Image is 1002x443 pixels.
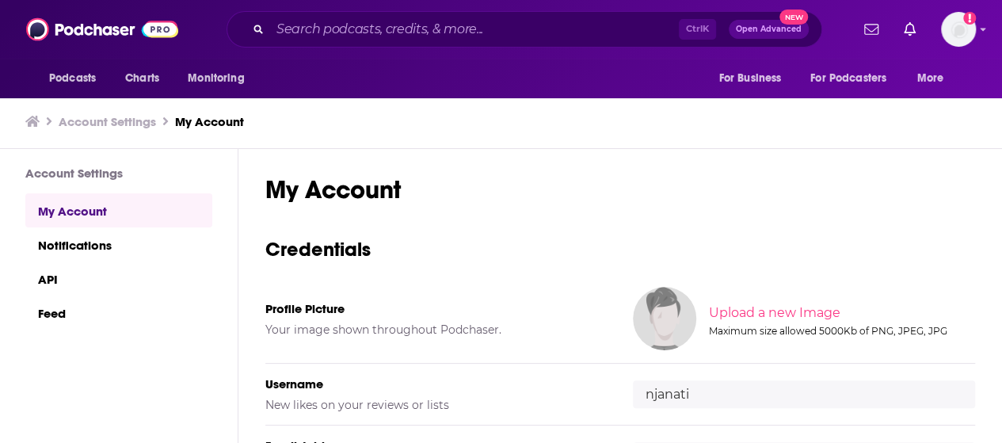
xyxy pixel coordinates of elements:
input: username [633,380,975,408]
button: Show profile menu [941,12,976,47]
span: Ctrl K [679,19,716,40]
button: open menu [177,63,265,94]
span: For Podcasters [810,67,886,90]
button: open menu [800,63,909,94]
a: Show notifications dropdown [897,16,922,43]
img: User Profile [941,12,976,47]
span: Logged in as njanati [941,12,976,47]
span: For Business [718,67,781,90]
h3: Credentials [265,237,975,262]
a: Feed [25,296,212,330]
span: Podcasts [49,67,96,90]
a: Notifications [25,227,212,262]
h3: Account Settings [25,166,212,181]
h5: Your image shown throughout Podchaser. [265,323,608,337]
button: Open AdvancedNew [729,20,809,39]
svg: Add a profile image [963,12,976,25]
img: Your profile image [633,287,696,350]
a: My Account [25,193,212,227]
span: Charts [125,67,159,90]
span: Open Advanced [736,25,802,33]
h5: Profile Picture [265,301,608,316]
span: New [779,10,808,25]
a: Show notifications dropdown [858,16,885,43]
h1: My Account [265,174,975,205]
button: open menu [906,63,964,94]
a: My Account [175,114,244,129]
button: open menu [707,63,801,94]
img: Podchaser - Follow, Share and Rate Podcasts [26,14,178,44]
input: Search podcasts, credits, & more... [270,17,679,42]
a: Charts [115,63,169,94]
a: Account Settings [59,114,156,129]
a: API [25,262,212,296]
span: Monitoring [188,67,244,90]
span: More [917,67,944,90]
button: open menu [38,63,116,94]
h5: Username [265,376,608,391]
div: Search podcasts, credits, & more... [227,11,822,48]
h5: New likes on your reviews or lists [265,398,608,412]
div: Maximum size allowed 5000Kb of PNG, JPEG, JPG [709,325,972,337]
